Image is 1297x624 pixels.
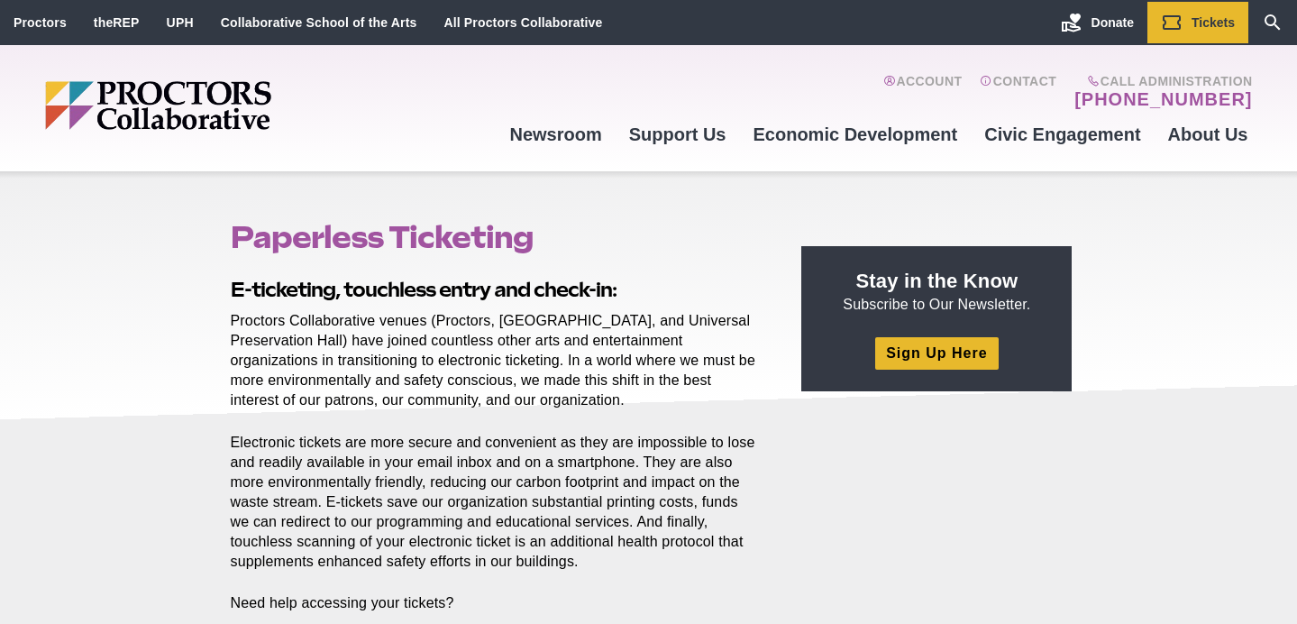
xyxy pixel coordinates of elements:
[1069,74,1252,88] span: Call Administration
[971,110,1154,159] a: Civic Engagement
[1047,2,1147,43] a: Donate
[45,81,410,130] img: Proctors logo
[14,15,67,30] a: Proctors
[1147,2,1248,43] a: Tickets
[231,433,761,573] p: Electronic tickets are more secure and convenient as they are impossible to lose and readily avai...
[1192,15,1235,30] span: Tickets
[231,220,761,254] h1: Paperless Ticketing
[443,15,602,30] a: All Proctors Collaborative
[1091,15,1134,30] span: Donate
[221,15,417,30] a: Collaborative School of the Arts
[1248,2,1297,43] a: Search
[496,110,615,159] a: Newsroom
[823,268,1050,315] p: Subscribe to Our Newsletter.
[1074,88,1252,110] a: [PHONE_NUMBER]
[883,74,962,110] a: Account
[231,278,617,301] strong: E-ticketing, touchless entry and check-in:
[856,270,1018,292] strong: Stay in the Know
[94,15,140,30] a: theREP
[231,593,761,613] p: Need help accessing your tickets?
[875,337,998,369] a: Sign Up Here
[231,311,761,410] p: Proctors Collaborative venues (Proctors, [GEOGRAPHIC_DATA], and Universal Preservation Hall) have...
[980,74,1056,110] a: Contact
[1155,110,1262,159] a: About Us
[616,110,740,159] a: Support Us
[167,15,194,30] a: UPH
[740,110,972,159] a: Economic Development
